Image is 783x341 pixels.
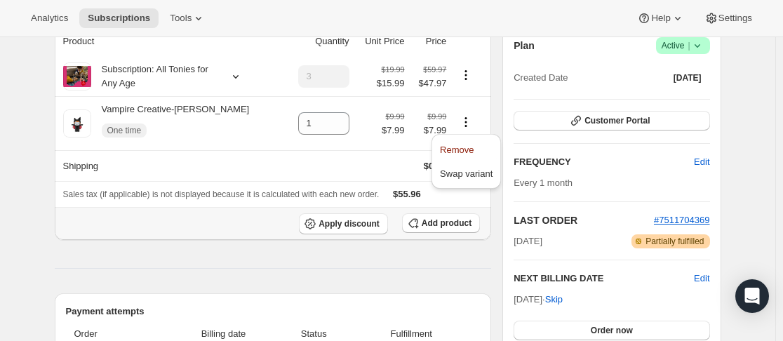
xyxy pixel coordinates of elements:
[409,26,451,57] th: Price
[161,8,214,28] button: Tools
[55,26,285,57] th: Product
[22,8,76,28] button: Analytics
[31,13,68,24] span: Analytics
[629,8,692,28] button: Help
[351,327,471,341] span: Fulfillment
[354,26,409,57] th: Unit Price
[455,67,477,83] button: Product actions
[514,39,535,53] h2: Plan
[694,272,709,286] button: Edit
[665,68,710,88] button: [DATE]
[413,76,447,91] span: $47.97
[170,13,192,24] span: Tools
[66,305,481,319] h2: Payment attempts
[514,71,568,85] span: Created Date
[545,293,563,307] span: Skip
[694,155,709,169] span: Edit
[413,123,447,138] span: $7.99
[422,218,471,229] span: Add product
[696,8,761,28] button: Settings
[107,125,142,136] span: One time
[436,162,497,185] button: Swap variant
[735,279,769,313] div: Open Intercom Messenger
[55,150,285,181] th: Shipping
[393,189,421,199] span: $55.96
[584,115,650,126] span: Customer Portal
[440,145,474,155] span: Remove
[537,288,571,311] button: Skip
[385,112,404,121] small: $9.99
[424,161,447,171] span: $0.00
[514,213,654,227] h2: LAST ORDER
[319,218,380,229] span: Apply discount
[455,114,477,130] button: Product actions
[651,13,670,24] span: Help
[645,236,704,247] span: Partially fulfilled
[170,327,277,341] span: Billing date
[514,155,694,169] h2: FREQUENCY
[591,325,633,336] span: Order now
[79,8,159,28] button: Subscriptions
[299,213,388,234] button: Apply discount
[63,109,91,138] img: product img
[514,272,694,286] h2: NEXT BILLING DATE
[688,40,690,51] span: |
[284,26,353,57] th: Quantity
[514,321,709,340] button: Order now
[377,76,405,91] span: $15.99
[402,213,480,233] button: Add product
[91,102,250,145] div: Vampire Creative-[PERSON_NAME]
[423,65,446,74] small: $59.97
[685,151,718,173] button: Edit
[654,215,710,225] a: #7511704369
[88,13,150,24] span: Subscriptions
[440,168,493,179] span: Swap variant
[285,327,342,341] span: Status
[654,213,710,227] button: #7511704369
[381,65,404,74] small: $19.99
[662,39,704,53] span: Active
[514,178,573,188] span: Every 1 month
[427,112,446,121] small: $9.99
[718,13,752,24] span: Settings
[436,138,497,161] button: Remove
[514,294,563,305] span: [DATE] ·
[63,189,380,199] span: Sales tax (if applicable) is not displayed because it is calculated with each new order.
[514,234,542,248] span: [DATE]
[514,111,709,131] button: Customer Portal
[91,62,217,91] div: Subscription: All Tonies for Any Age
[674,72,702,83] span: [DATE]
[382,123,405,138] span: $7.99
